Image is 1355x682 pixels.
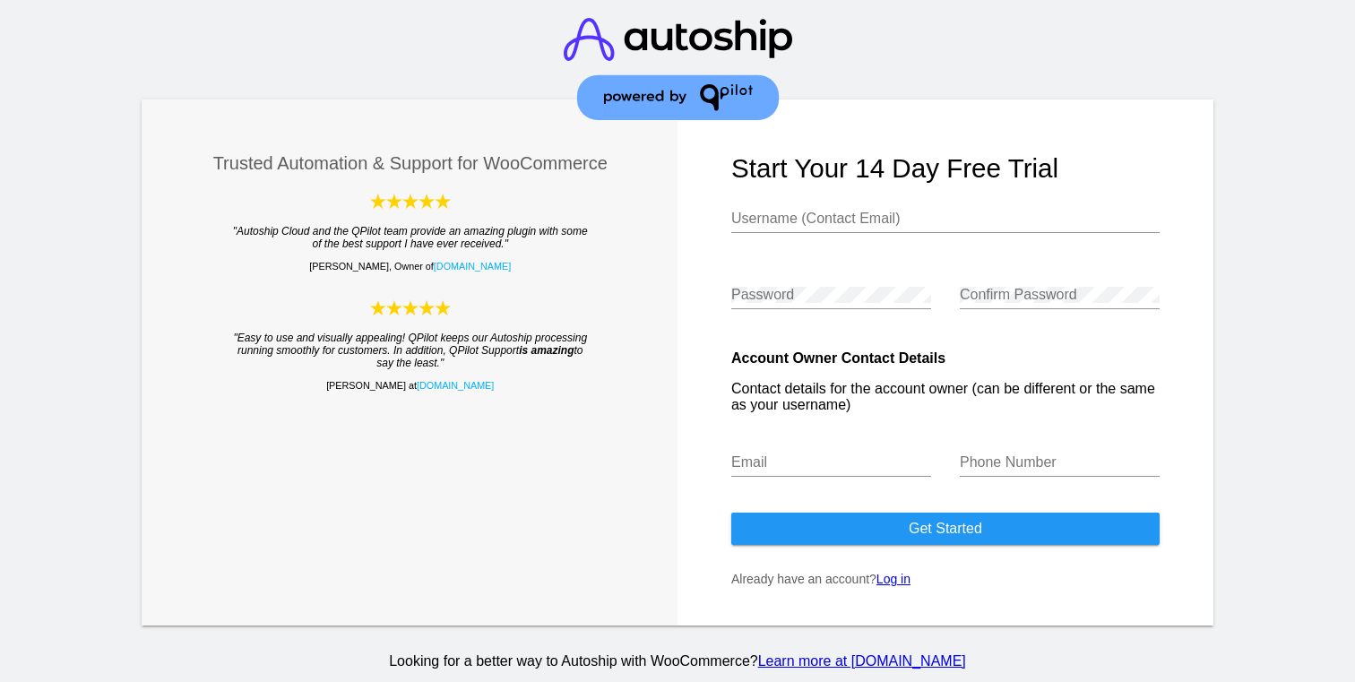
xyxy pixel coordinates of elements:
strong: is amazing [519,344,574,357]
img: Autoship Cloud powered by QPilot [370,298,451,317]
h1: Start your 14 day free trial [731,153,1160,184]
input: Email [731,454,931,470]
a: [DOMAIN_NAME] [417,380,494,391]
img: Autoship Cloud powered by QPilot [370,192,451,211]
blockquote: "Easy to use and visually appealing! QPilot keeps our Autoship processing running smoothly for cu... [232,332,589,369]
a: [DOMAIN_NAME] [434,261,511,272]
h3: Trusted Automation & Support for WooCommerce [196,153,625,174]
input: Username (Contact Email) [731,211,1160,227]
span: Get started [909,521,982,536]
button: Get started [731,513,1160,545]
blockquote: "Autoship Cloud and the QPilot team provide an amazing plugin with some of the best support I hav... [232,225,589,250]
p: Already have an account? [731,572,1160,586]
p: [PERSON_NAME] at [196,380,625,391]
a: Log in [876,572,911,586]
p: [PERSON_NAME], Owner of [196,261,625,272]
p: Looking for a better way to Autoship with WooCommerce? [139,653,1217,669]
p: Contact details for the account owner (can be different or the same as your username) [731,381,1160,413]
a: Learn more at [DOMAIN_NAME] [758,653,966,669]
input: Phone Number [960,454,1160,470]
strong: Account Owner Contact Details [731,350,945,366]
